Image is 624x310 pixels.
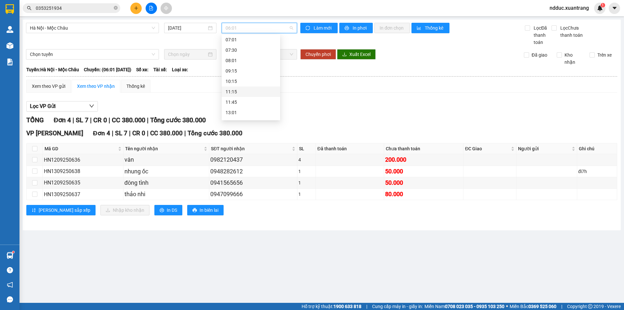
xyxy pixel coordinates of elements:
[374,23,410,33] button: In đơn chọn
[26,116,44,124] span: TỔNG
[45,145,117,152] span: Mã GD
[134,6,138,10] span: plus
[30,102,56,110] span: Lọc VP Gửi
[302,303,361,310] span: Hỗ trợ kỹ thuật:
[510,303,556,310] span: Miền Bắc
[72,116,74,124] span: |
[172,66,188,73] span: Loại xe:
[298,156,314,163] div: 4
[6,4,14,14] img: logo-vxr
[153,66,167,73] span: Tài xế:
[188,129,242,137] span: Tổng cước 380.000
[314,24,332,32] span: Làm mới
[124,178,208,187] div: đông tình
[26,205,96,215] button: sort-ascending[PERSON_NAME] sắp xếp
[150,129,183,137] span: CC 380.000
[518,145,570,152] span: Người gửi
[601,3,605,7] sup: 1
[123,166,210,177] td: nhung ốc
[146,3,157,14] button: file-add
[349,51,370,58] span: Xuất Excel
[385,155,462,164] div: 200.000
[26,129,83,137] span: VP [PERSON_NAME]
[167,207,177,214] span: In DS
[578,168,616,175] div: đi7h
[184,129,186,137] span: |
[528,304,556,309] strong: 0369 525 060
[342,52,347,57] span: download
[385,178,462,187] div: 50.000
[32,83,65,90] div: Xem theo VP gửi
[372,303,423,310] span: Cung cấp máy in - giấy in:
[54,116,71,124] span: Đơn 4
[30,49,155,59] span: Chọn tuyến
[36,5,112,12] input: Tìm tên, số ĐT hoặc mã đơn
[7,282,13,288] span: notification
[305,26,311,31] span: sync
[161,3,172,14] button: aim
[114,6,118,10] span: close-circle
[544,4,594,12] span: ndduc.xuantrang
[114,5,118,11] span: close-circle
[445,304,504,309] strong: 0708 023 035 - 0935 103 250
[200,207,218,214] span: In biên lai
[384,143,463,154] th: Chưa thanh toán
[136,66,149,73] span: Số xe:
[100,205,149,215] button: downloadNhập kho nhận
[168,51,207,58] input: Chọn ngày
[595,51,614,59] span: Trên xe
[561,303,562,310] span: |
[529,51,550,59] span: Đã giao
[209,154,297,166] td: 0982120437
[76,116,88,124] span: SL 7
[44,179,122,187] div: HN1209250635
[612,5,617,11] span: caret-down
[597,5,603,11] img: icon-new-feature
[298,191,314,198] div: 1
[588,304,592,309] span: copyright
[77,83,115,90] div: Xem theo VP nhận
[339,23,373,33] button: printerIn phơi
[44,190,122,198] div: HN1309250637
[562,51,585,66] span: Kho nhận
[147,129,149,137] span: |
[112,129,113,137] span: |
[44,167,122,175] div: HN1309250638
[226,99,276,106] div: 11:45
[132,129,145,137] span: CR 0
[226,78,276,85] div: 10:15
[344,26,350,31] span: printer
[558,24,591,39] span: Lọc Chưa thanh toán
[26,101,98,112] button: Lọc VP Gửi
[333,304,361,309] strong: 1900 633 818
[124,167,208,176] div: nhung ốc
[32,208,36,213] span: sort-ascending
[210,155,296,164] div: 0982120437
[211,145,291,152] span: SĐT người nhận
[316,143,384,154] th: Đã thanh toán
[226,23,293,33] span: 06:01
[209,177,297,189] td: 0941565656
[425,24,444,32] span: Thống kê
[123,189,210,200] td: thảo nhi
[43,189,123,200] td: HN1309250637
[337,49,376,60] button: downloadXuất Excel
[84,66,131,73] span: Chuyến: (06:01 [DATE])
[385,190,462,199] div: 80.000
[43,154,123,166] td: HN1209250636
[411,23,449,33] button: bar-chartThống kê
[26,67,79,72] b: Tuyến: Hà Nội - Mộc Châu
[210,167,296,176] div: 0948282612
[366,303,367,310] span: |
[298,179,314,186] div: 1
[577,143,617,154] th: Ghi chú
[7,267,13,273] span: question-circle
[300,23,338,33] button: syncLàm mới
[209,189,297,200] td: 0947099666
[124,155,208,164] div: vân
[417,26,422,31] span: bar-chart
[125,145,203,152] span: Tên người nhận
[149,6,153,10] span: file-add
[39,207,90,214] span: [PERSON_NAME] sắp xếp
[465,145,510,152] span: ĐC Giao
